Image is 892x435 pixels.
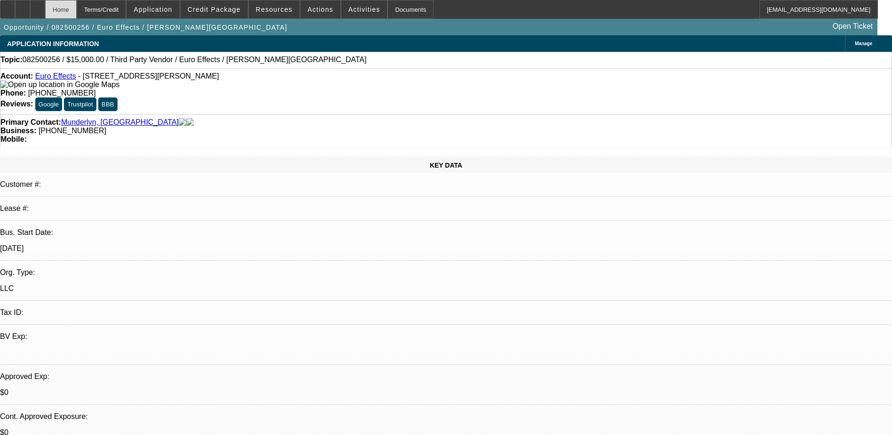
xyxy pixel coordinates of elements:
[300,0,340,18] button: Actions
[4,24,287,31] span: Opportunity / 082500256 / Euro Effects / [PERSON_NAME][GEOGRAPHIC_DATA]
[181,0,248,18] button: Credit Package
[28,89,96,97] span: [PHONE_NUMBER]
[35,97,62,111] button: Google
[7,40,99,48] span: APPLICATION INFORMATION
[430,161,462,169] span: KEY DATA
[0,81,119,89] img: Open up location in Google Maps
[0,135,27,143] strong: Mobile:
[829,18,876,34] a: Open Ticket
[308,6,333,13] span: Actions
[188,6,241,13] span: Credit Package
[341,0,387,18] button: Activities
[186,118,194,127] img: linkedin-icon.png
[0,81,119,89] a: View Google Maps
[0,89,26,97] strong: Phone:
[0,100,33,108] strong: Reviews:
[0,127,36,135] strong: Business:
[134,6,172,13] span: Application
[0,72,33,80] strong: Account:
[0,118,61,127] strong: Primary Contact:
[256,6,292,13] span: Resources
[64,97,96,111] button: Trustpilot
[249,0,300,18] button: Resources
[23,56,367,64] span: 082500256 / $15,000.00 / Third Party Vendor / Euro Effects / [PERSON_NAME][GEOGRAPHIC_DATA]
[855,41,872,46] span: Manage
[39,127,106,135] span: [PHONE_NUMBER]
[0,56,23,64] strong: Topic:
[78,72,219,80] span: - [STREET_ADDRESS][PERSON_NAME]
[126,0,179,18] button: Application
[61,118,179,127] a: Munderlyn, [GEOGRAPHIC_DATA]
[179,118,186,127] img: facebook-icon.png
[98,97,118,111] button: BBB
[348,6,380,13] span: Activities
[35,72,76,80] a: Euro Effects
